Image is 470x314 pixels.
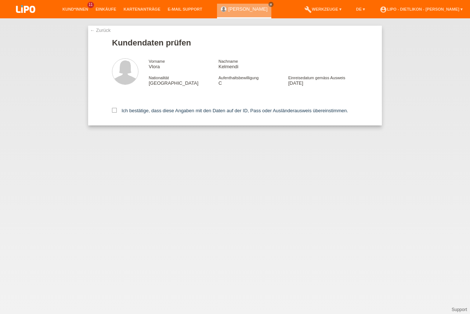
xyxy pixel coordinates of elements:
[92,7,120,11] a: Einkäufe
[380,6,387,13] i: account_circle
[288,76,345,80] span: Einreisedatum gemäss Ausweis
[218,76,258,80] span: Aufenthaltsbewilligung
[59,7,92,11] a: Kund*innen
[218,75,288,86] div: C
[112,108,348,113] label: Ich bestätige, dass diese Angaben mit den Daten auf der ID, Pass oder Ausländerausweis übereinsti...
[301,7,345,11] a: buildWerkzeuge ▾
[269,3,273,6] i: close
[87,2,94,8] span: 11
[149,75,218,86] div: [GEOGRAPHIC_DATA]
[304,6,312,13] i: build
[218,59,238,63] span: Nachname
[218,58,288,69] div: Kelmendi
[376,7,466,11] a: account_circleLIPO - Dietlikon - [PERSON_NAME] ▾
[120,7,164,11] a: Kartenanträge
[228,6,268,12] a: [PERSON_NAME]
[7,15,44,21] a: LIPO pay
[90,28,111,33] a: ← Zurück
[352,7,369,11] a: DE ▾
[112,38,358,47] h1: Kundendaten prüfen
[149,76,169,80] span: Nationalität
[452,307,467,312] a: Support
[288,75,358,86] div: [DATE]
[268,2,274,7] a: close
[149,59,165,63] span: Vorname
[149,58,218,69] div: Vlora
[164,7,206,11] a: E-Mail Support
